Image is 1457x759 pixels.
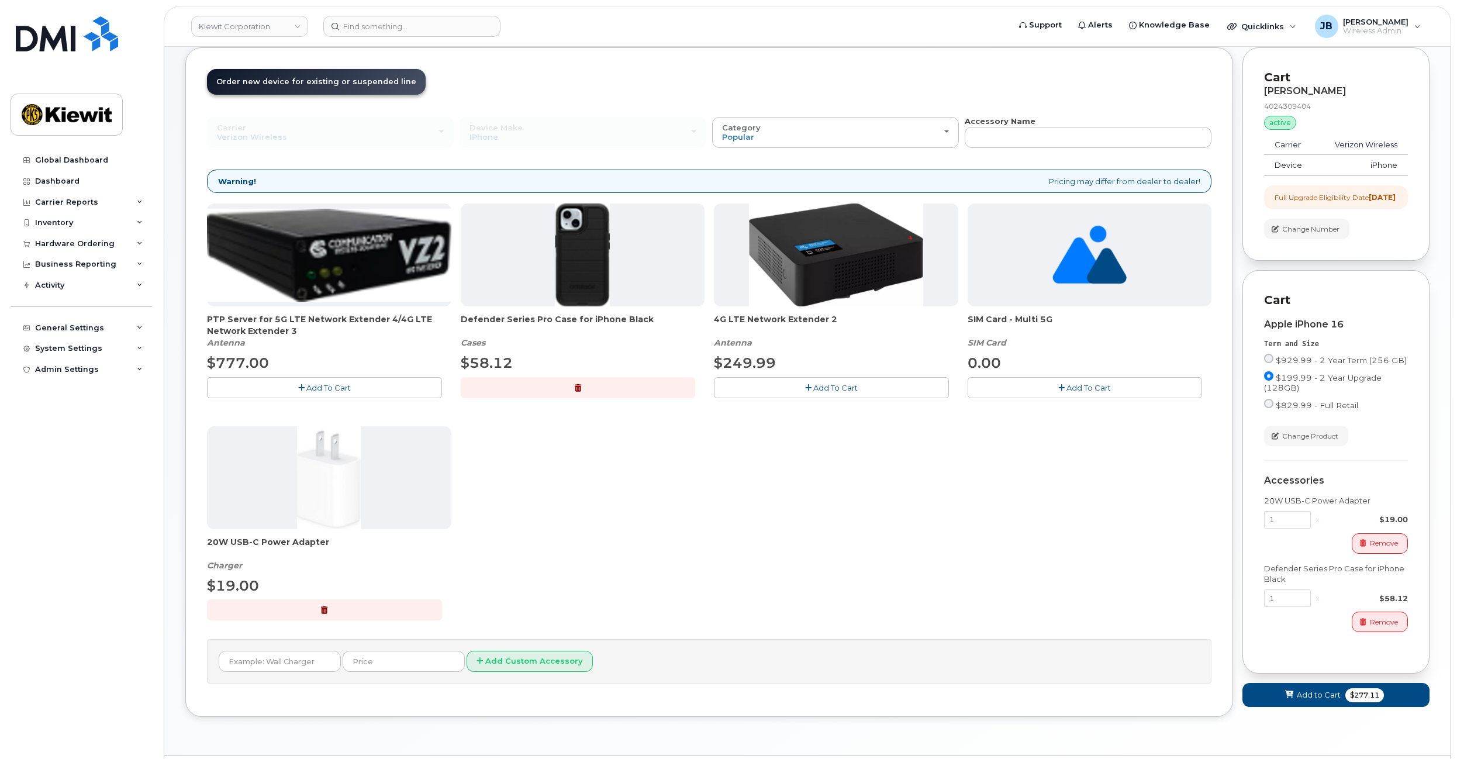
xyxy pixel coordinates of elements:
[343,651,465,672] input: Price
[1264,116,1296,130] div: active
[968,313,1212,337] span: SIM Card - Multi 5G
[1264,426,1348,446] button: Change Product
[1345,688,1384,702] span: $277.11
[461,354,513,371] span: $58.12
[1320,19,1332,33] span: JB
[1352,612,1408,632] button: Remove
[1406,708,1448,750] iframe: Messenger Launcher
[218,176,256,187] strong: Warning!
[207,313,451,349] div: PTP Server for 5G LTE Network Extender 4/4G LTE Network Extender 3
[1264,86,1408,96] div: [PERSON_NAME]
[968,377,1203,398] button: Add To Cart
[297,426,361,529] img: apple20w.jpg
[714,313,958,337] span: 4G LTE Network Extender 2
[1242,683,1430,707] button: Add to Cart $277.11
[207,170,1211,194] div: Pricing may differ from dealer to dealer!
[1264,134,1317,156] td: Carrier
[722,132,754,142] span: Popular
[1241,22,1284,31] span: Quicklinks
[714,377,949,398] button: Add To Cart
[1066,383,1111,392] span: Add To Cart
[1264,319,1408,330] div: Apple iPhone 16
[1276,356,1407,365] span: $929.99 - 2 Year Term (256 GB)
[1121,13,1218,37] a: Knowledge Base
[207,209,451,302] img: Casa_Sysem.png
[714,313,958,349] div: 4G LTE Network Extender 2
[1264,219,1349,239] button: Change Number
[1317,155,1408,176] td: iPhone
[1317,134,1408,156] td: Verizon Wireless
[1275,192,1396,202] div: Full Upgrade Eligibility Date
[1276,401,1358,410] span: $829.99 - Full Retail
[1324,514,1408,525] div: $19.00
[306,383,351,392] span: Add To Cart
[968,354,1001,371] span: 0.00
[1264,563,1408,585] div: Defender Series Pro Case for iPhone Black
[207,560,242,571] em: Charger
[1264,101,1408,111] div: 4024309404
[1324,593,1408,604] div: $58.12
[461,313,705,349] div: Defender Series Pro Case for iPhone Black
[1070,13,1121,37] a: Alerts
[207,536,451,560] span: 20W USB-C Power Adapter
[722,123,761,132] span: Category
[1297,689,1341,701] span: Add to Cart
[1219,15,1304,38] div: Quicklinks
[1282,431,1338,441] span: Change Product
[968,313,1212,349] div: SIM Card - Multi 5G
[1370,538,1398,548] span: Remove
[1264,339,1408,349] div: Term and Size
[207,577,259,594] span: $19.00
[207,337,245,348] em: Antenna
[461,337,485,348] em: Cases
[555,203,610,306] img: defenderiphone14.png
[1139,19,1210,31] span: Knowledge Base
[1264,475,1408,486] div: Accessories
[207,354,269,371] span: $777.00
[1352,533,1408,554] button: Remove
[1264,373,1382,392] span: $199.99 - 2 Year Upgrade (128GB)
[1264,69,1408,86] p: Cart
[207,313,451,337] span: PTP Server for 5G LTE Network Extender 4/4G LTE Network Extender 3
[1343,17,1408,26] span: [PERSON_NAME]
[965,116,1035,126] strong: Accessory Name
[219,651,341,672] input: Example: Wall Charger
[1264,371,1273,381] input: $199.99 - 2 Year Upgrade (128GB)
[1264,354,1273,363] input: $929.99 - 2 Year Term (256 GB)
[749,203,923,306] img: 4glte_extender.png
[1282,224,1339,234] span: Change Number
[467,651,593,672] button: Add Custom Accessory
[1264,155,1317,176] td: Device
[1052,203,1127,306] img: no_image_found-2caef05468ed5679b831cfe6fc140e25e0c280774317ffc20a367ab7fd17291e.png
[1307,15,1429,38] div: Jonathan Barfield
[1264,399,1273,408] input: $829.99 - Full Retail
[1264,292,1408,309] p: Cart
[1311,514,1324,525] div: x
[207,377,442,398] button: Add To Cart
[1088,19,1113,31] span: Alerts
[1011,13,1070,37] a: Support
[216,77,416,86] span: Order new device for existing or suspended line
[207,536,451,571] div: 20W USB-C Power Adapter
[1369,193,1396,202] strong: [DATE]
[1311,593,1324,604] div: x
[1264,495,1408,506] div: 20W USB-C Power Adapter
[323,16,500,37] input: Find something...
[1029,19,1062,31] span: Support
[461,313,705,337] span: Defender Series Pro Case for iPhone Black
[1370,617,1398,627] span: Remove
[714,337,752,348] em: Antenna
[712,117,959,147] button: Category Popular
[191,16,308,37] a: Kiewit Corporation
[1343,26,1408,36] span: Wireless Admin
[968,337,1006,348] em: SIM Card
[714,354,776,371] span: $249.99
[813,383,858,392] span: Add To Cart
